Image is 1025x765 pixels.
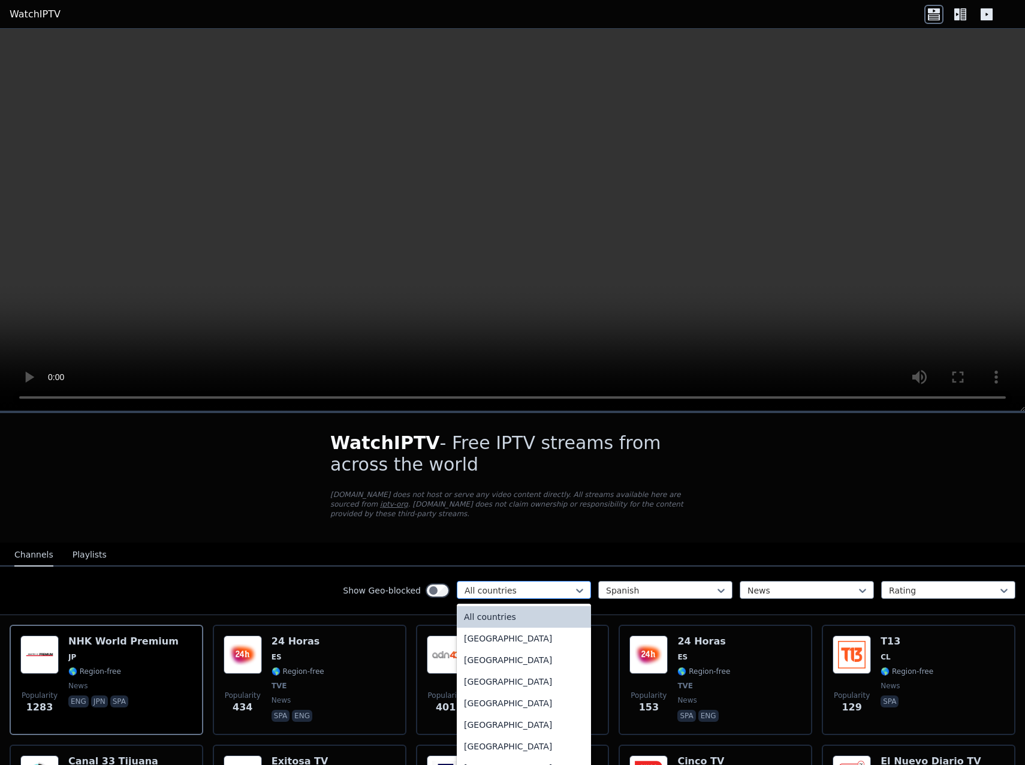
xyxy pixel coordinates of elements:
h1: - Free IPTV streams from across the world [330,432,695,475]
span: 434 [233,700,252,715]
p: jpn [91,695,108,707]
span: news [68,681,88,691]
div: [GEOGRAPHIC_DATA] [457,671,591,692]
span: Popularity [22,691,58,700]
a: iptv-org [380,500,408,508]
span: news [677,695,697,705]
div: [GEOGRAPHIC_DATA] [457,714,591,736]
span: 🌎 Region-free [272,667,324,676]
span: 153 [639,700,659,715]
span: Popularity [428,691,464,700]
span: ES [272,652,282,662]
div: [GEOGRAPHIC_DATA] [457,736,591,757]
span: 🌎 Region-free [677,667,730,676]
div: [GEOGRAPHIC_DATA] [457,628,591,649]
img: NHK World Premium [20,636,59,674]
h6: NHK World Premium [68,636,179,647]
span: news [272,695,291,705]
span: CL [881,652,890,662]
span: JP [68,652,76,662]
h6: T13 [881,636,933,647]
a: WatchIPTV [10,7,61,22]
label: Show Geo-blocked [343,585,421,597]
img: 24 Horas [224,636,262,674]
h6: 24 Horas [272,636,324,647]
img: 24 Horas [629,636,668,674]
div: [GEOGRAPHIC_DATA] [457,649,591,671]
p: spa [677,710,695,722]
p: eng [292,710,312,722]
span: Popularity [631,691,667,700]
p: spa [110,695,128,707]
span: Popularity [834,691,870,700]
p: spa [881,695,899,707]
span: Popularity [225,691,261,700]
p: [DOMAIN_NAME] does not host or serve any video content directly. All streams available here are s... [330,490,695,519]
img: T13 [833,636,871,674]
p: spa [272,710,290,722]
span: 🌎 Region-free [68,667,121,676]
span: 1283 [26,700,53,715]
span: ES [677,652,688,662]
span: 401 [436,700,456,715]
div: [GEOGRAPHIC_DATA] [457,692,591,714]
div: All countries [457,606,591,628]
span: 129 [842,700,861,715]
span: news [881,681,900,691]
span: TVE [272,681,287,691]
p: eng [698,710,719,722]
h6: 24 Horas [677,636,730,647]
p: eng [68,695,89,707]
button: Playlists [73,544,107,567]
span: 🌎 Region-free [881,667,933,676]
span: WatchIPTV [330,432,440,453]
img: ADN 40 [427,636,465,674]
span: TVE [677,681,693,691]
button: Channels [14,544,53,567]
